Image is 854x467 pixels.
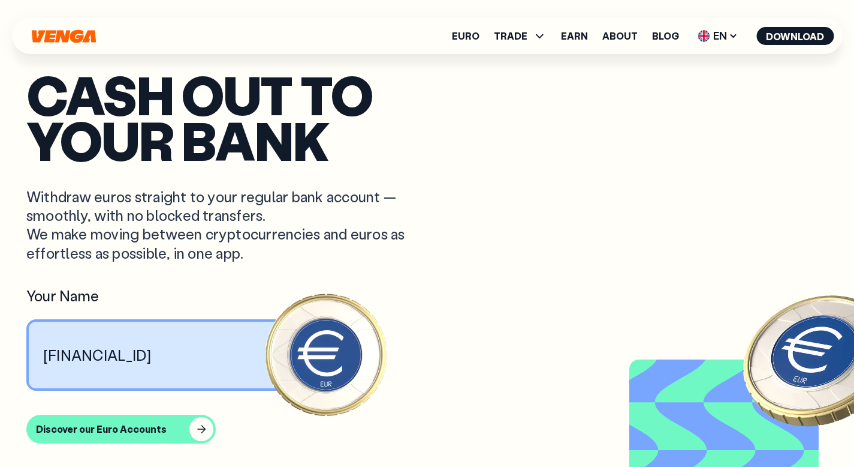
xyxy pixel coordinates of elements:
button: Discover our Euro Accounts [26,415,216,444]
a: Earn [561,31,588,41]
span: TRADE [494,31,527,41]
svg: Home [30,29,97,43]
span: EN [693,26,742,46]
p: Withdraw euros straight to your regular bank account — smoothly, with no blocked transfers. We ma... [26,187,405,262]
span: TRADE [494,29,547,43]
div: Discover our Euro Accounts [36,423,167,435]
p: Cash out to your bank [26,71,828,163]
img: flag-uk [698,30,710,42]
button: Download [756,27,834,45]
a: Blog [652,31,679,41]
a: Euro [452,31,479,41]
a: About [602,31,638,41]
a: Discover our Euro Accounts [26,415,828,444]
